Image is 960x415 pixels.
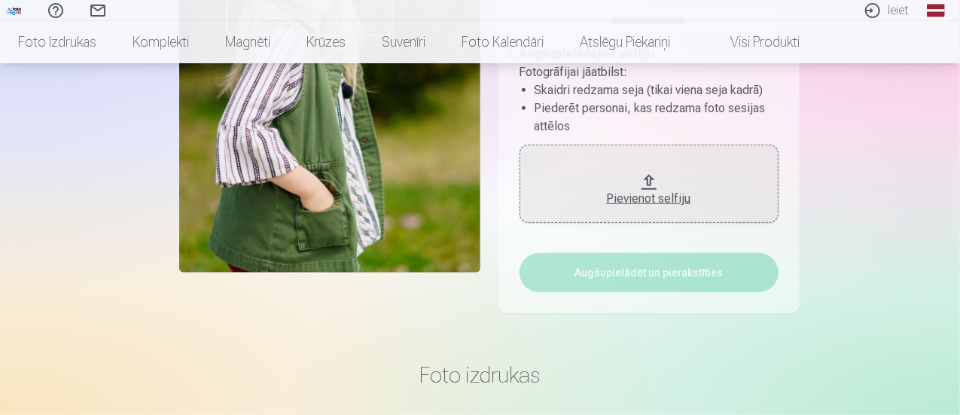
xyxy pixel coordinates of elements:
a: Suvenīri [364,21,443,63]
a: Krūzes [288,21,364,63]
a: Visi produkti [688,21,818,63]
button: Augšupielādēt un pierakstīties [520,253,779,292]
div: Pievienot selfiju [535,190,763,208]
button: Pievienot selfiju [520,145,779,223]
a: Komplekti [114,21,207,63]
li: Skaidri redzama seja (tikai viena seja kadrā) [535,81,779,99]
p: Fotogrāfijai jāatbilst : [520,63,779,81]
a: Magnēti [207,21,288,63]
a: Atslēgu piekariņi [562,21,688,63]
img: /fa1 [6,6,23,15]
a: Foto kalendāri [443,21,562,63]
h3: Foto izdrukas [53,362,908,389]
li: Piederēt personai, kas redzama foto sesijas attēlos [535,99,779,136]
